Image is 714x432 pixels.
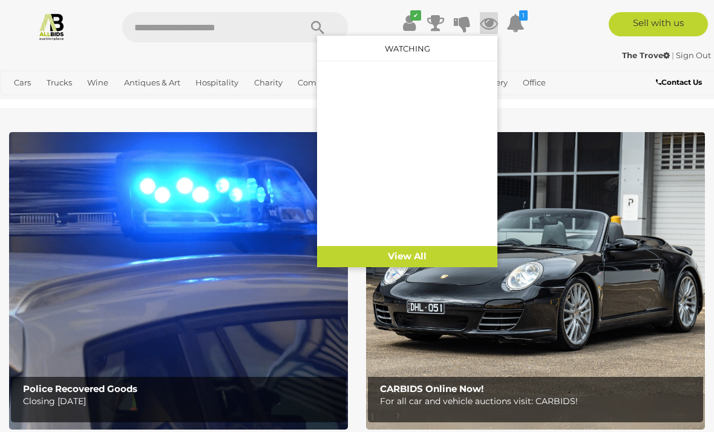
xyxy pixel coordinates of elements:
[519,10,528,21] i: 1
[672,50,674,60] span: |
[293,73,347,93] a: Computers
[50,93,145,113] a: [GEOGRAPHIC_DATA]
[518,73,551,93] a: Office
[410,10,421,21] i: ✔
[656,76,705,89] a: Contact Us
[385,44,430,53] a: Watching
[191,73,243,93] a: Hospitality
[119,73,185,93] a: Antiques & Art
[317,246,497,267] a: View All
[9,93,44,113] a: Sports
[82,73,113,93] a: Wine
[42,73,77,93] a: Trucks
[609,12,708,36] a: Sell with us
[38,12,66,41] img: Allbids.com.au
[506,12,525,34] a: 1
[622,50,672,60] a: The Trove
[676,50,711,60] a: Sign Out
[9,73,36,93] a: Cars
[400,12,418,34] a: ✔
[287,12,348,42] button: Search
[249,73,287,93] a: Charity
[656,78,702,87] b: Contact Us
[622,50,670,60] strong: The Trove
